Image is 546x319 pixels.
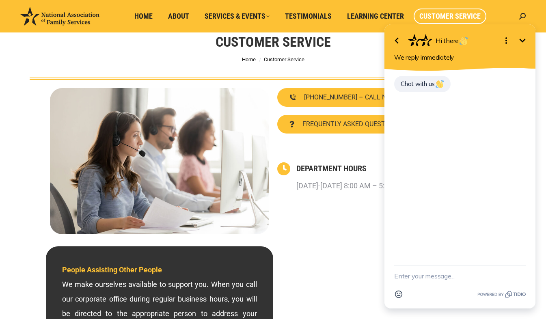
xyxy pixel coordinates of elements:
a: FREQUENTLY ASKED QUESTIONS [277,115,412,134]
span: Customer Service [264,56,304,63]
a: About [162,9,195,24]
span: About [168,12,189,21]
a: Learning Center [341,9,410,24]
img: National Association of Family Services [20,7,99,26]
span: Services & Events [205,12,270,21]
a: Home [242,56,256,63]
h1: Customer Service [216,33,331,51]
a: Customer Service [414,9,486,24]
span: Home [134,12,153,21]
span: Customer Service [419,12,481,21]
img: Contact National Association of Family Services [50,88,269,234]
span: Testimonials [285,12,332,21]
span: Learning Center [347,12,404,21]
a: [PHONE_NUMBER] – CALL NOW [277,88,409,107]
a: Home [129,9,158,24]
span: FREQUENTLY ASKED QUESTIONS [302,121,400,127]
a: Testimonials [279,9,337,24]
p: [DATE]-[DATE] 8:00 AM – 5:00 PM (PST) [296,179,425,193]
a: DEPARTMENT HOURS [296,164,367,173]
span: People Assisting Other People [62,265,162,274]
span: [PHONE_NUMBER] – CALL NOW [304,94,397,101]
iframe: Tidio Chat [374,16,546,319]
